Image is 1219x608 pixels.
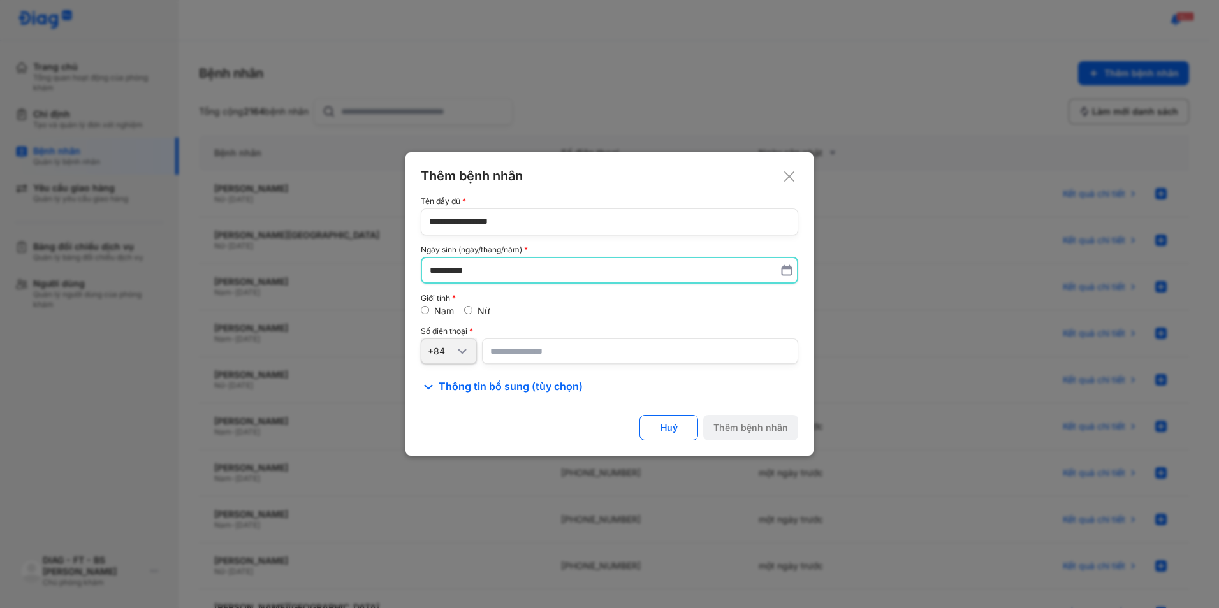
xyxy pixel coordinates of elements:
span: Thông tin bổ sung (tùy chọn) [439,379,583,394]
div: Tên đầy đủ [421,197,798,206]
div: Ngày sinh (ngày/tháng/năm) [421,245,798,254]
button: Huỷ [639,415,698,440]
div: Thêm bệnh nhân [421,168,798,184]
label: Nam [434,305,454,316]
button: Thêm bệnh nhân [703,415,798,440]
label: Nữ [478,305,490,316]
div: Thêm bệnh nhân [713,422,788,433]
div: Giới tính [421,294,798,303]
div: +84 [428,345,455,357]
div: Số điện thoại [421,327,798,336]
